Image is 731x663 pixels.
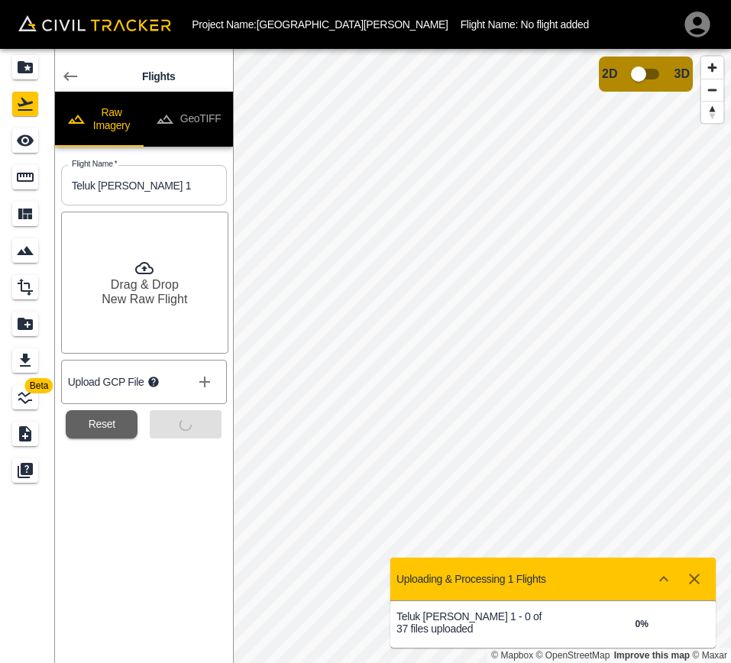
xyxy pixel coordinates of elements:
[701,101,723,123] button: Reset bearing to north
[192,18,448,31] p: Project Name: [GEOGRAPHIC_DATA][PERSON_NAME]
[233,49,731,663] canvas: Map
[692,650,727,661] a: Maxar
[635,619,648,629] strong: 0 %
[396,573,546,585] p: Uploading & Processing 1 Flights
[461,18,589,31] p: Flight Name: No flight added
[536,650,610,661] a: OpenStreetMap
[701,79,723,101] button: Zoom out
[396,610,553,636] p: Teluk [PERSON_NAME] 1 - 0 of 37 files uploaded
[602,67,617,81] span: 2D
[614,650,690,661] a: Map feedback
[18,15,171,31] img: Civil Tracker
[491,650,533,661] a: Mapbox
[649,564,679,594] button: Show more
[674,67,690,81] span: 3D
[701,57,723,79] button: Zoom in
